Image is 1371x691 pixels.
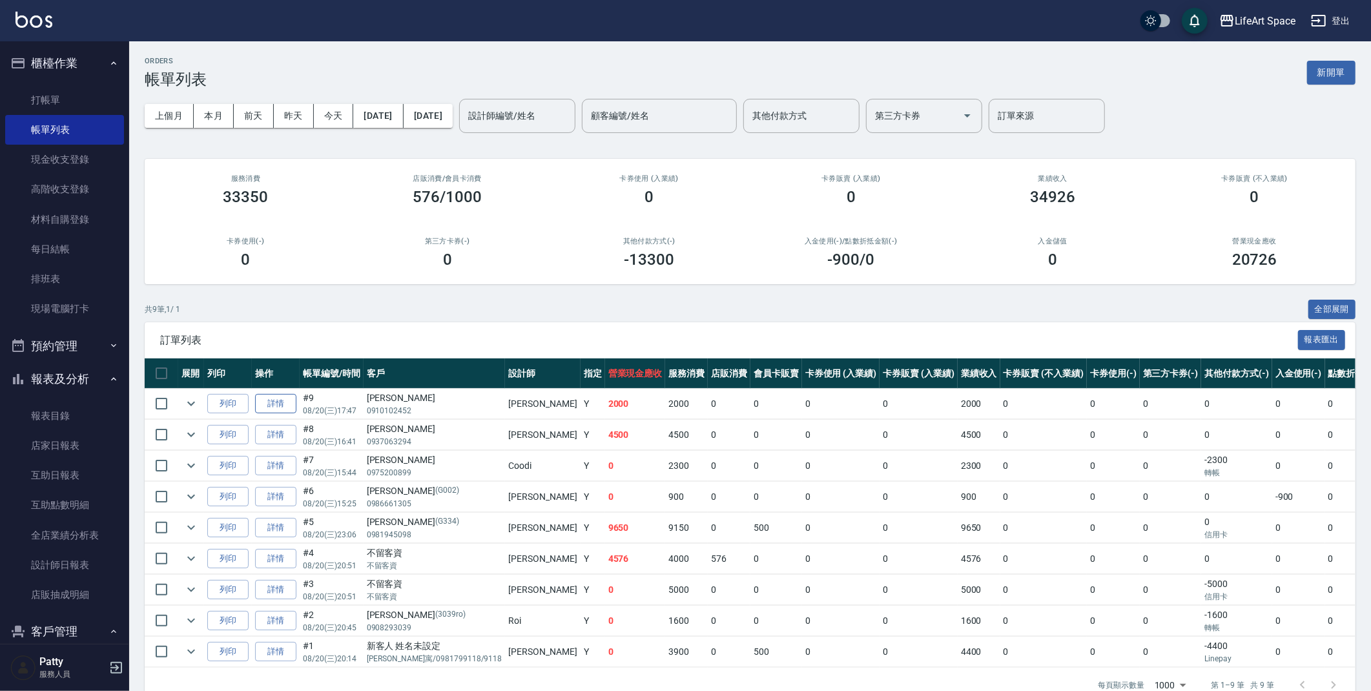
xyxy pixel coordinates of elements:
[880,637,958,667] td: 0
[505,420,580,450] td: [PERSON_NAME]
[255,642,296,662] a: 詳情
[1140,544,1202,574] td: 0
[847,188,856,206] h3: 0
[207,642,249,662] button: 列印
[1140,575,1202,605] td: 0
[1201,544,1272,574] td: 0
[303,560,360,572] p: 08/20 (三) 20:51
[1087,637,1140,667] td: 0
[303,467,360,479] p: 08/20 (三) 15:44
[1140,389,1202,419] td: 0
[1272,606,1325,636] td: 0
[5,615,124,648] button: 客戶管理
[505,451,580,481] td: Coodi
[255,580,296,600] a: 詳情
[1182,8,1208,34] button: save
[766,237,937,245] h2: 入金使用(-) /點數折抵金額(-)
[1204,529,1269,541] p: 信用卡
[1201,482,1272,512] td: 0
[564,174,735,183] h2: 卡券使用 (入業績)
[1306,9,1356,33] button: 登出
[1087,544,1140,574] td: 0
[303,498,360,510] p: 08/20 (三) 15:25
[708,544,750,574] td: 576
[581,389,605,419] td: Y
[5,362,124,396] button: 報表及分析
[1214,8,1301,34] button: LifeArt Space
[708,420,750,450] td: 0
[181,580,201,599] button: expand row
[1140,637,1202,667] td: 0
[181,394,201,413] button: expand row
[5,329,124,363] button: 預約管理
[1204,467,1269,479] p: 轉帳
[160,237,331,245] h2: 卡券使用(-)
[665,420,708,450] td: 4500
[1000,606,1087,636] td: 0
[303,622,360,634] p: 08/20 (三) 20:45
[880,420,958,450] td: 0
[1201,637,1272,667] td: -4400
[364,358,506,389] th: 客戶
[665,358,708,389] th: 服務消費
[1000,389,1087,419] td: 0
[958,482,1000,512] td: 900
[367,467,502,479] p: 0975200899
[314,104,354,128] button: 今天
[207,549,249,569] button: 列印
[1201,606,1272,636] td: -1600
[750,637,802,667] td: 500
[605,606,666,636] td: 0
[750,358,802,389] th: 會員卡販賣
[505,544,580,574] td: [PERSON_NAME]
[505,637,580,667] td: [PERSON_NAME]
[1000,513,1087,543] td: 0
[802,420,880,450] td: 0
[5,460,124,490] a: 互助日報表
[1272,482,1325,512] td: -900
[750,513,802,543] td: 500
[207,518,249,538] button: 列印
[367,422,502,436] div: [PERSON_NAME]
[367,560,502,572] p: 不留客資
[1140,420,1202,450] td: 0
[1000,544,1087,574] td: 0
[1087,482,1140,512] td: 0
[367,453,502,467] div: [PERSON_NAME]
[967,174,1139,183] h2: 業績收入
[1272,389,1325,419] td: 0
[1307,66,1356,78] a: 新開單
[367,622,502,634] p: 0908293039
[802,451,880,481] td: 0
[802,358,880,389] th: 卡券使用 (入業績)
[1204,622,1269,634] p: 轉帳
[5,580,124,610] a: 店販抽成明細
[241,251,250,269] h3: 0
[160,334,1298,347] span: 訂單列表
[624,251,674,269] h3: -13300
[145,104,194,128] button: 上個月
[766,174,937,183] h2: 卡券販賣 (入業績)
[665,637,708,667] td: 3900
[1272,451,1325,481] td: 0
[1030,188,1075,206] h3: 34926
[300,575,364,605] td: #3
[505,575,580,605] td: [PERSON_NAME]
[39,668,105,680] p: 服務人員
[5,46,124,80] button: 櫃檯作業
[300,513,364,543] td: #5
[958,513,1000,543] td: 9650
[958,544,1000,574] td: 4576
[303,653,360,665] p: 08/20 (三) 20:14
[1201,575,1272,605] td: -5000
[605,420,666,450] td: 4500
[802,513,880,543] td: 0
[750,575,802,605] td: 0
[5,550,124,580] a: 設計師日報表
[605,544,666,574] td: 4576
[145,70,207,88] h3: 帳單列表
[1298,330,1346,350] button: 報表匯出
[255,456,296,476] a: 詳情
[1087,389,1140,419] td: 0
[505,358,580,389] th: 設計師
